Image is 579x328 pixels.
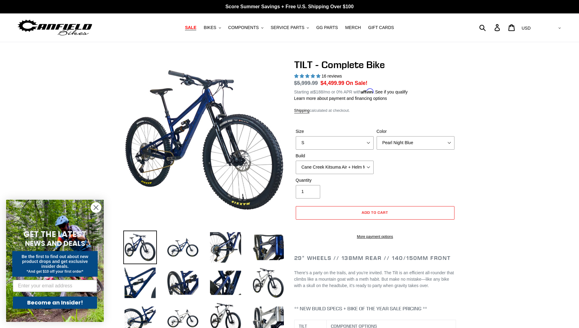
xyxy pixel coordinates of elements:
[320,80,344,86] span: $4,499.99
[361,89,374,94] span: Affirm
[365,24,397,32] a: GIFT CARDS
[345,25,361,30] span: MERCH
[201,24,224,32] button: BIKES
[123,231,157,264] img: Load image into Gallery viewer, TILT - Complete Bike
[321,74,342,78] span: 16 reviews
[294,270,456,289] p: There’s a party on the trails, and you’re invited. The Tilt is an efficient all-rounder that clim...
[166,231,200,264] img: Load image into Gallery viewer, TILT - Complete Bike
[123,266,157,300] img: Load image into Gallery viewer, TILT - Complete Bike
[209,266,242,300] img: Load image into Gallery viewer, TILT - Complete Bike
[24,229,86,240] span: GET THE LATEST
[204,25,216,30] span: BIKES
[296,177,374,184] label: Quantity
[313,89,323,94] span: $188
[294,74,322,78] span: 5.00 stars
[294,108,310,113] a: Shipping
[294,80,318,86] s: $5,999.99
[252,266,285,300] img: Load image into Gallery viewer, TILT - Complete Bike
[296,234,454,239] a: More payment options
[225,24,266,32] button: COMPONENTS
[368,25,394,30] span: GIFT CARDS
[294,108,456,114] div: calculated at checkout.
[296,128,374,135] label: Size
[296,206,454,220] button: Add to cart
[27,269,83,274] span: *And get $10 off your first order*
[25,239,85,248] span: NEWS AND DEALS
[313,24,341,32] a: GG PARTS
[296,153,374,159] label: Build
[483,21,498,34] input: Search
[294,306,456,312] h4: ** NEW BUILD SPECS + BIKE OF THE YEAR SALE PRICING **
[294,59,456,71] h1: TILT - Complete Bike
[17,18,93,37] img: Canfield Bikes
[271,25,304,30] span: SERVICE PARTS
[342,24,364,32] a: MERCH
[228,25,259,30] span: COMPONENTS
[268,24,312,32] button: SERVICE PARTS
[346,79,367,87] span: On Sale!
[13,297,97,309] button: Become an Insider!
[252,231,285,264] img: Load image into Gallery viewer, TILT - Complete Bike
[22,254,89,269] span: Be the first to find out about new product drops and get exclusive insider deals.
[316,25,338,30] span: GG PARTS
[362,210,388,215] span: Add to cart
[377,128,454,135] label: Color
[375,89,408,94] a: See if you qualify - Learn more about Affirm Financing (opens in modal)
[13,280,97,292] input: Enter your email address
[91,202,101,213] button: Close dialog
[166,266,200,300] img: Load image into Gallery viewer, TILT - Complete Bike
[294,255,456,261] h2: 29" Wheels // 138mm Rear // 140/150mm Front
[294,96,387,101] a: Learn more about payment and financing options
[209,231,242,264] img: Load image into Gallery viewer, TILT - Complete Bike
[185,25,196,30] span: SALE
[182,24,199,32] a: SALE
[294,87,408,95] p: Starting at /mo or 0% APR with .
